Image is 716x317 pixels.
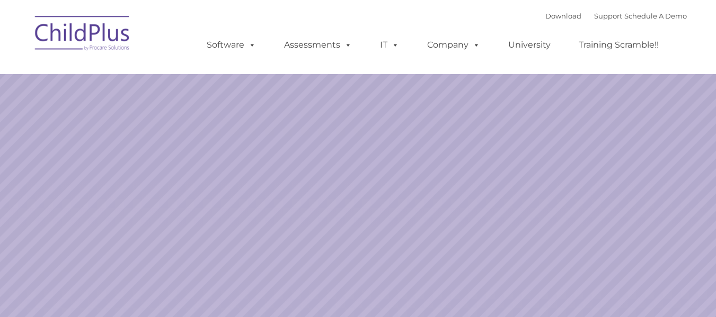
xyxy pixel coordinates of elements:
[369,34,410,56] a: IT
[30,8,136,61] img: ChildPlus by Procare Solutions
[545,12,687,20] font: |
[196,34,267,56] a: Software
[498,34,561,56] a: University
[594,12,622,20] a: Support
[568,34,669,56] a: Training Scramble!!
[417,34,491,56] a: Company
[273,34,363,56] a: Assessments
[545,12,581,20] a: Download
[624,12,687,20] a: Schedule A Demo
